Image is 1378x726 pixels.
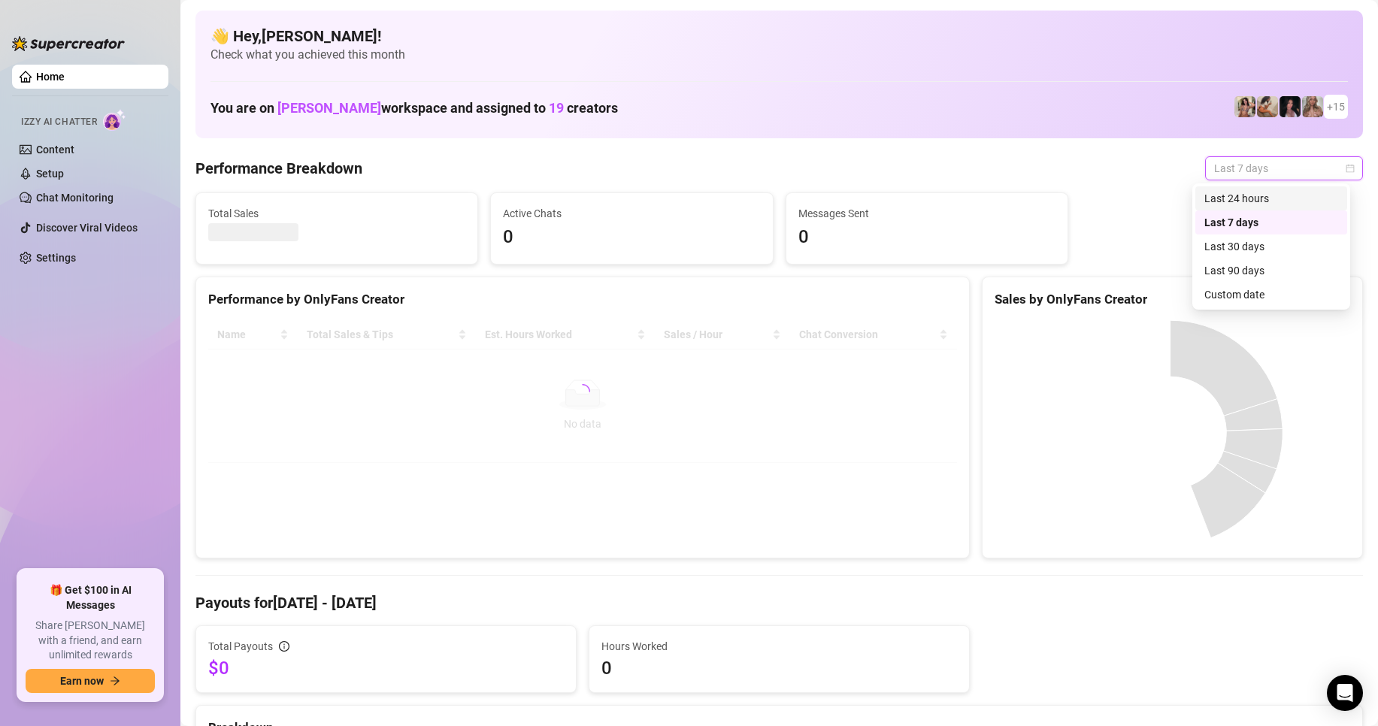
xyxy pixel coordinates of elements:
[36,144,74,156] a: Content
[1195,186,1347,210] div: Last 24 hours
[1280,96,1301,117] img: Baby (@babyyyybellaa)
[210,47,1348,63] span: Check what you achieved this month
[549,100,564,116] span: 19
[195,592,1363,613] h4: Payouts for [DATE] - [DATE]
[21,115,97,129] span: Izzy AI Chatter
[1327,675,1363,711] div: Open Intercom Messenger
[103,109,126,131] img: AI Chatter
[1204,214,1338,231] div: Last 7 days
[1234,96,1255,117] img: Avry (@avryjennervip)
[60,675,104,687] span: Earn now
[995,289,1350,310] div: Sales by OnlyFans Creator
[1257,96,1278,117] img: Kayla (@kaylathaylababy)
[210,100,618,116] h1: You are on workspace and assigned to creators
[208,638,273,655] span: Total Payouts
[36,71,65,83] a: Home
[1327,98,1345,115] span: + 15
[798,205,1055,222] span: Messages Sent
[1195,234,1347,259] div: Last 30 days
[36,168,64,180] a: Setup
[26,583,155,613] span: 🎁 Get $100 in AI Messages
[208,656,564,680] span: $0
[26,619,155,663] span: Share [PERSON_NAME] with a friend, and earn unlimited rewards
[601,656,957,680] span: 0
[1195,259,1347,283] div: Last 90 days
[36,252,76,264] a: Settings
[798,223,1055,252] span: 0
[208,205,465,222] span: Total Sales
[110,676,120,686] span: arrow-right
[279,641,289,652] span: info-circle
[1195,283,1347,307] div: Custom date
[503,223,760,252] span: 0
[36,222,138,234] a: Discover Viral Videos
[1195,210,1347,234] div: Last 7 days
[1204,262,1338,279] div: Last 90 days
[1204,190,1338,207] div: Last 24 hours
[503,205,760,222] span: Active Chats
[1346,164,1355,173] span: calendar
[1302,96,1323,117] img: Kenzie (@dmaxkenz)
[277,100,381,116] span: [PERSON_NAME]
[195,158,362,179] h4: Performance Breakdown
[1204,286,1338,303] div: Custom date
[1204,238,1338,255] div: Last 30 days
[575,384,590,399] span: loading
[36,192,114,204] a: Chat Monitoring
[208,289,957,310] div: Performance by OnlyFans Creator
[1214,157,1354,180] span: Last 7 days
[210,26,1348,47] h4: 👋 Hey, [PERSON_NAME] !
[12,36,125,51] img: logo-BBDzfeDw.svg
[26,669,155,693] button: Earn nowarrow-right
[601,638,957,655] span: Hours Worked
